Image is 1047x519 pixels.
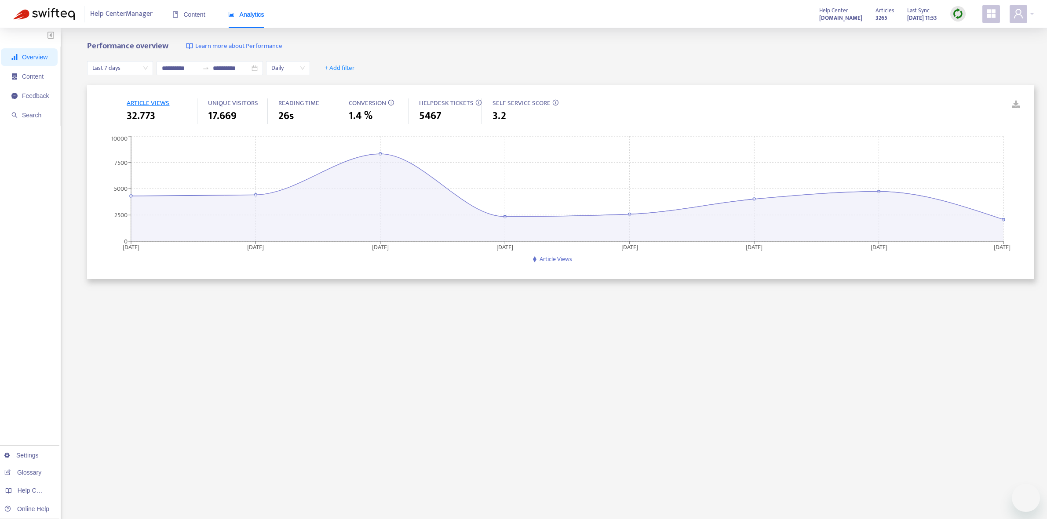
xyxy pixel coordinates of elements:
tspan: 5000 [114,184,128,194]
span: Articles [876,6,894,15]
tspan: [DATE] [123,242,139,252]
span: user [1013,8,1024,19]
span: message [11,93,18,99]
tspan: 2500 [114,210,128,220]
span: 32.773 [127,108,155,124]
tspan: 0 [124,236,128,246]
span: Last Sync [907,6,930,15]
tspan: [DATE] [621,242,638,252]
span: + Add filter [325,63,355,73]
span: 1.4 % [349,108,372,124]
span: Help Center [819,6,848,15]
span: UNIQUE VISITORS [208,98,258,109]
span: Last 7 days [92,62,148,75]
strong: [DATE] 11:53 [907,13,937,23]
tspan: [DATE] [248,242,264,252]
tspan: [DATE] [994,242,1011,252]
span: 5467 [419,108,441,124]
span: Analytics [228,11,264,18]
span: signal [11,54,18,60]
span: appstore [986,8,996,19]
a: Settings [4,452,39,459]
a: [DOMAIN_NAME] [819,13,862,23]
tspan: 7500 [114,157,128,167]
span: Help Center Manager [90,6,153,22]
a: Online Help [4,505,49,512]
span: 26s [278,108,294,124]
iframe: Botón para iniciar la ventana de mensajería [1012,484,1040,512]
img: Swifteq [13,8,75,20]
span: Feedback [22,92,49,99]
span: swap-right [202,65,209,72]
span: READING TIME [278,98,319,109]
a: Glossary [4,469,41,476]
tspan: 10000 [111,134,128,144]
span: search [11,112,18,118]
img: image-link [186,43,193,50]
span: Overview [22,54,47,61]
span: Content [22,73,44,80]
span: to [202,65,209,72]
span: 3.2 [492,108,506,124]
span: Article Views [540,254,572,264]
span: container [11,73,18,80]
span: book [172,11,179,18]
span: Search [22,112,41,119]
span: Help Centers [18,487,54,494]
span: ARTICLE VIEWS [127,98,169,109]
a: Learn more about Performance [186,41,282,51]
span: 17.669 [208,108,237,124]
span: Content [172,11,205,18]
tspan: [DATE] [497,242,514,252]
strong: 3265 [876,13,887,23]
tspan: [DATE] [871,242,887,252]
span: SELF-SERVICE SCORE [492,98,551,109]
b: Performance overview [87,39,168,53]
span: area-chart [228,11,234,18]
span: HELPDESK TICKETS [419,98,474,109]
span: Daily [271,62,305,75]
span: CONVERSION [349,98,386,109]
tspan: [DATE] [746,242,763,252]
img: sync.dc5367851b00ba804db3.png [952,8,963,19]
button: + Add filter [318,61,361,75]
tspan: [DATE] [372,242,389,252]
span: Learn more about Performance [195,41,282,51]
